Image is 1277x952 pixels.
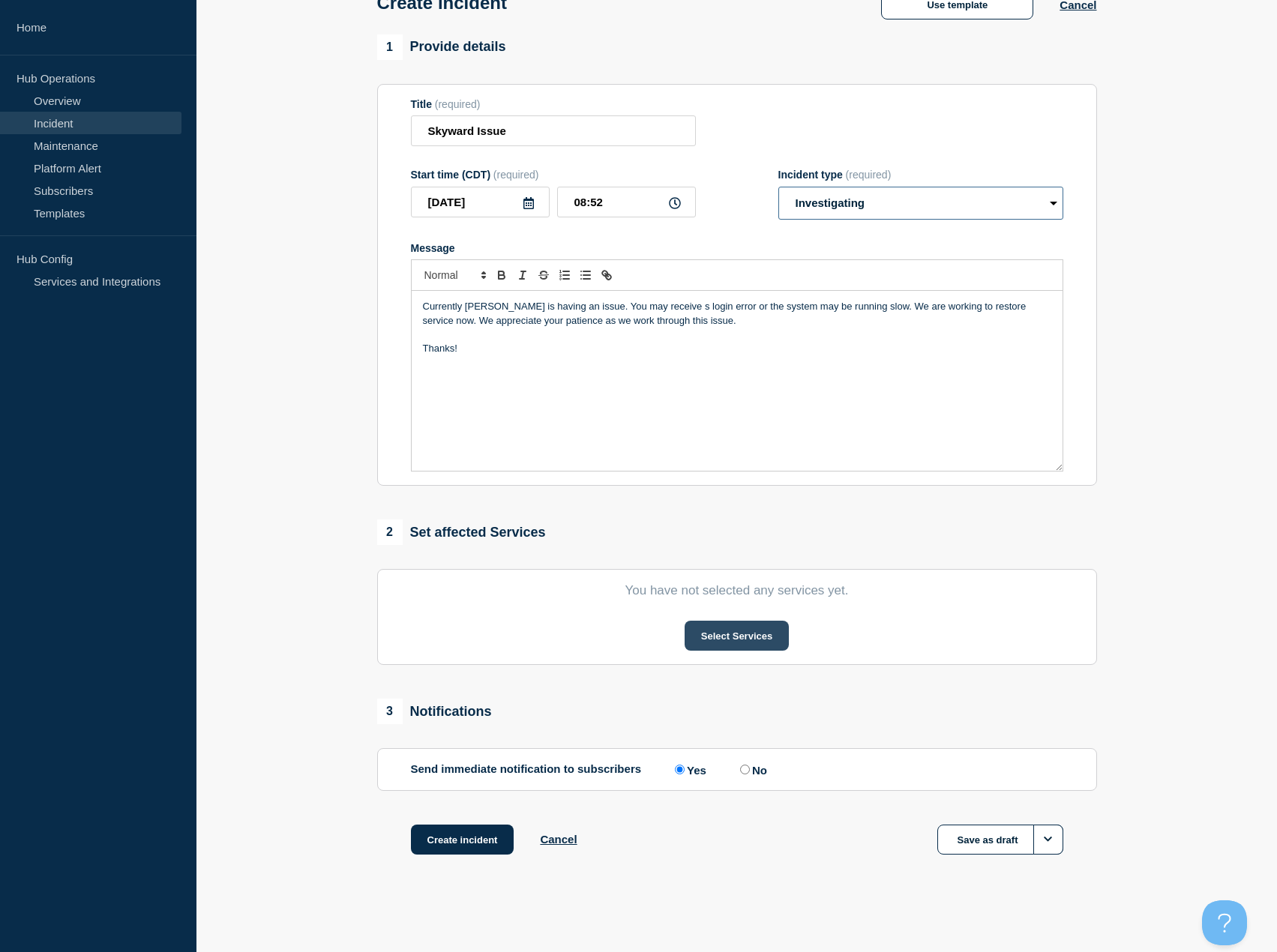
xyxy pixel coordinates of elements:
[533,266,554,284] button: Toggle strikethrough text
[411,115,696,146] input: Title
[411,825,514,855] button: Create incident
[675,765,685,774] input: Yes
[412,291,1063,471] div: Message
[411,187,550,217] input: YYYY-MM-DD
[411,762,1063,777] div: Send immediate notification to subscribers
[540,833,577,846] button: Cancel
[671,762,706,777] label: Yes
[411,762,642,777] p: Send immediate notification to subscribers
[411,169,696,181] div: Start time (CDT)
[736,762,767,777] label: No
[377,699,403,724] span: 3
[377,34,403,60] span: 1
[1033,825,1063,855] button: Options
[418,266,491,284] span: Font size
[778,169,1063,181] div: Incident type
[435,98,481,110] span: (required)
[377,519,546,545] div: Set affected Services
[377,699,492,724] div: Notifications
[377,519,403,545] span: 2
[411,98,696,110] div: Title
[778,187,1063,220] select: Incident type
[423,342,1051,355] p: Thanks!
[554,266,575,284] button: Toggle ordered list
[596,266,617,284] button: Toggle link
[846,169,892,181] span: (required)
[937,825,1063,855] button: Save as draft
[685,621,789,651] button: Select Services
[512,266,533,284] button: Toggle italic text
[557,187,696,217] input: HH:MM
[491,266,512,284] button: Toggle bold text
[493,169,539,181] span: (required)
[575,266,596,284] button: Toggle bulleted list
[377,34,506,60] div: Provide details
[411,242,1063,254] div: Message
[411,583,1063,598] p: You have not selected any services yet.
[423,300,1051,328] p: Currently [PERSON_NAME] is having an issue. You may receive s login error or the system may be ru...
[1202,900,1247,945] iframe: Help Scout Beacon - Open
[740,765,750,774] input: No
